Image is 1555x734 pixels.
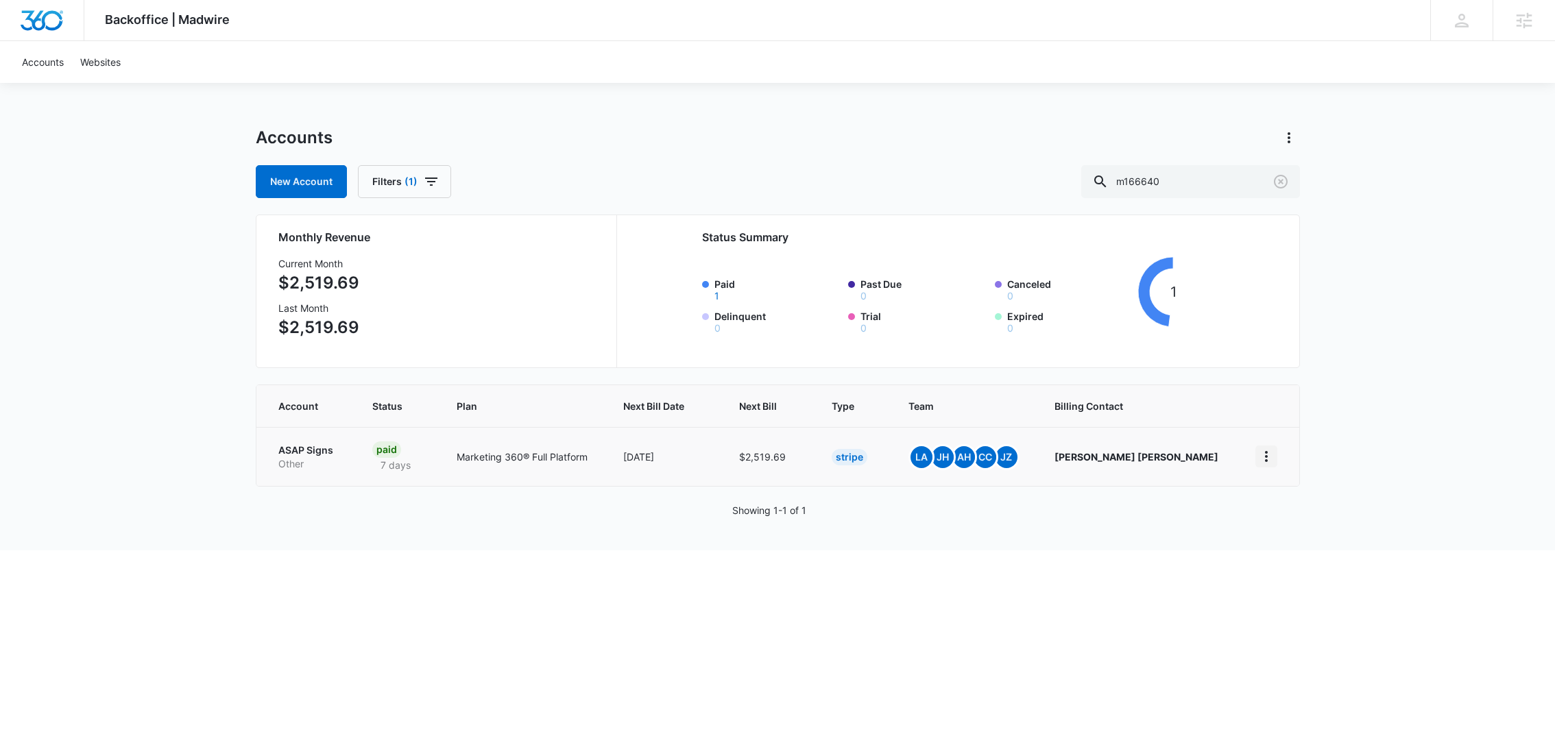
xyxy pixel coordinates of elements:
[714,277,841,301] label: Paid
[607,427,723,486] td: [DATE]
[1278,127,1300,149] button: Actions
[105,12,230,27] span: Backoffice | Madwire
[372,441,401,458] div: Paid
[911,446,932,468] span: LA
[14,41,72,83] a: Accounts
[1081,165,1300,198] input: Search
[623,399,686,413] span: Next Bill Date
[405,177,418,186] span: (1)
[1054,399,1222,413] span: Billing Contact
[278,271,359,295] p: $2,519.69
[372,458,419,472] p: 7 days
[860,277,987,301] label: Past Due
[908,399,1002,413] span: Team
[1007,277,1133,301] label: Canceled
[1054,451,1218,463] strong: [PERSON_NAME] [PERSON_NAME]
[256,165,347,198] a: New Account
[714,291,719,301] button: Paid
[1170,283,1177,300] tspan: 1
[72,41,129,83] a: Websites
[278,457,340,471] p: Other
[702,229,1209,245] h2: Status Summary
[372,399,404,413] span: Status
[832,449,867,465] div: Stripe
[358,165,451,198] button: Filters(1)
[832,399,856,413] span: Type
[278,301,359,315] h3: Last Month
[739,399,778,413] span: Next Bill
[278,256,359,271] h3: Current Month
[278,229,600,245] h2: Monthly Revenue
[278,315,359,340] p: $2,519.69
[256,127,333,148] h1: Accounts
[1255,445,1277,467] button: home
[723,427,815,486] td: $2,519.69
[860,309,987,333] label: Trial
[1007,309,1133,333] label: Expired
[974,446,996,468] span: CC
[932,446,954,468] span: JH
[996,446,1017,468] span: JZ
[457,450,590,464] p: Marketing 360® Full Platform
[1270,171,1292,193] button: Clear
[278,399,320,413] span: Account
[953,446,975,468] span: AH
[278,443,340,470] a: ASAP SignsOther
[732,503,806,517] p: Showing 1-1 of 1
[457,399,590,413] span: Plan
[714,309,841,333] label: Delinquent
[278,443,340,457] p: ASAP Signs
